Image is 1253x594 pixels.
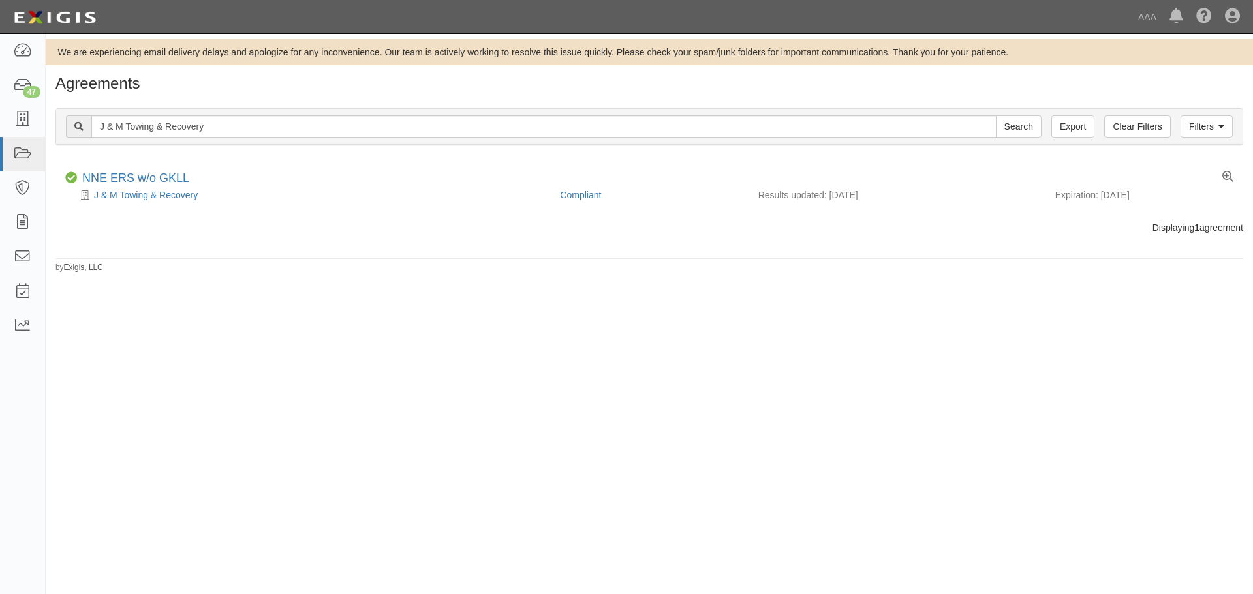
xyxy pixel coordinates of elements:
[1051,115,1094,138] a: Export
[82,171,189,185] a: NNE ERS w/o GKLL
[94,190,198,200] a: J & M Towing & Recovery
[1104,115,1170,138] a: Clear Filters
[46,46,1253,59] div: We are experiencing email delivery delays and apologize for any inconvenience. Our team is active...
[91,115,997,138] input: Search
[65,172,77,184] i: Compliant
[64,263,103,272] a: Exigis, LLC
[758,188,1036,201] div: Results updated: [DATE]
[46,221,1253,234] div: Displaying agreement
[560,190,601,200] a: Compliant
[82,171,189,186] div: NNE ERS w/o GKLL
[1222,171,1233,183] a: View results summary
[1196,9,1212,25] i: Help Center - Complianz
[55,262,103,273] small: by
[23,86,40,98] div: 47
[996,115,1042,138] input: Search
[10,6,100,29] img: logo-5460c22ac91f19d4615b14bd174203de0afe785f0fc80cf4dbbc73dc1793850b.png
[1055,188,1233,201] div: Expiration: [DATE]
[1194,222,1199,233] b: 1
[1181,115,1233,138] a: Filters
[65,188,550,201] div: J & M Towing & Recovery
[55,75,1243,92] h1: Agreements
[1132,4,1163,30] a: AAA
